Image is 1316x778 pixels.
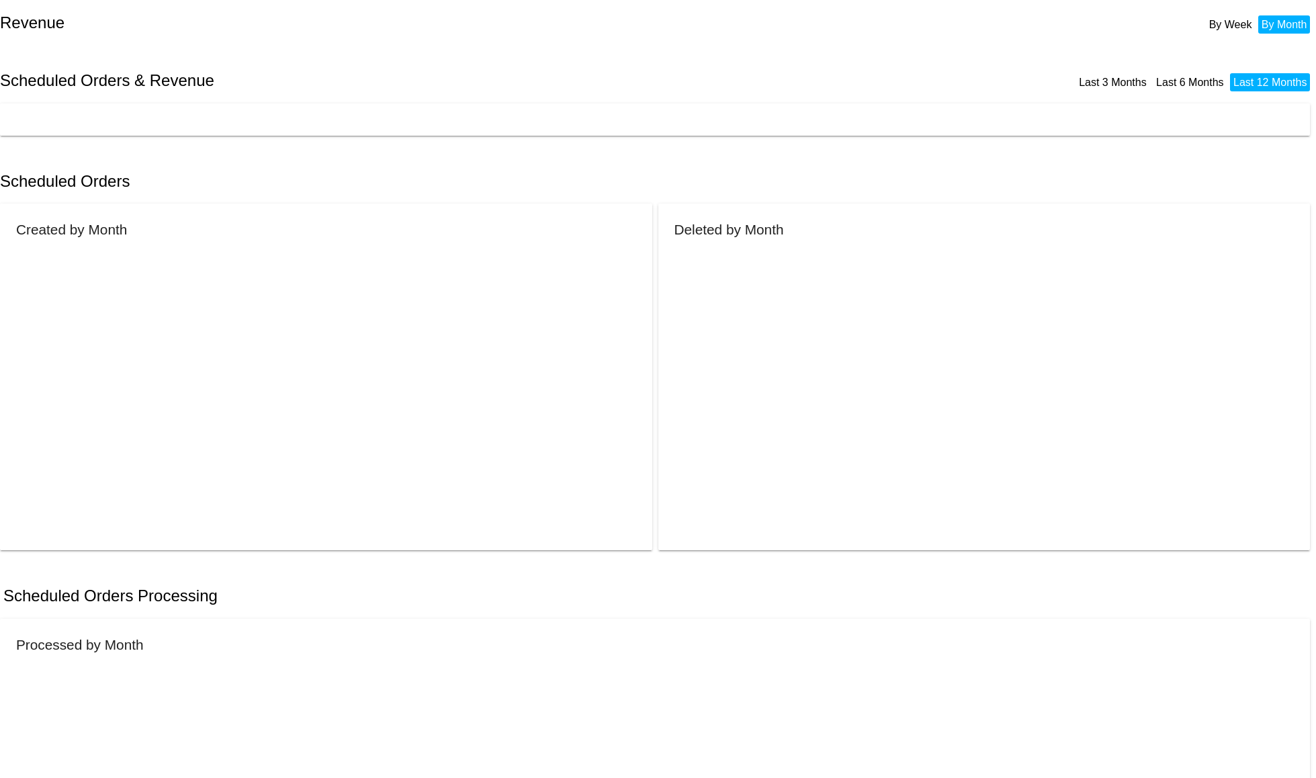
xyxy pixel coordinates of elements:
[1156,77,1224,88] a: Last 6 Months
[1258,15,1311,34] li: By Month
[1079,77,1147,88] a: Last 3 Months
[674,222,784,237] h2: Deleted by Month
[1233,77,1307,88] a: Last 12 Months
[1206,15,1256,34] li: By Week
[3,587,218,605] h2: Scheduled Orders Processing
[16,637,144,652] h2: Processed by Month
[16,222,127,237] h2: Created by Month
